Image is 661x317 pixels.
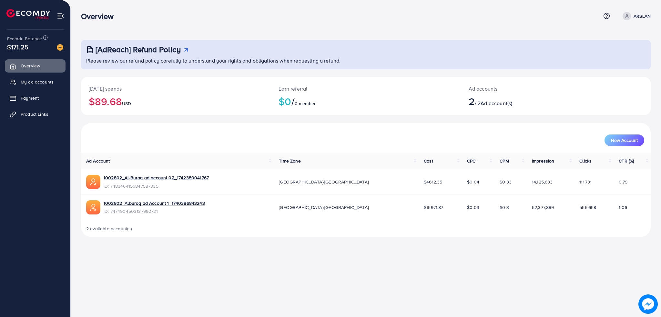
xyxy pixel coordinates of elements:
img: image [57,44,63,51]
span: $15971.87 [424,204,443,211]
p: [DATE] spends [89,85,263,93]
span: Product Links [21,111,48,117]
span: $171.25 [7,42,28,52]
span: Ad account(s) [481,100,512,107]
a: 1002802_Alburaq ad Account 1_1740386843243 [104,200,205,206]
h3: [AdReach] Refund Policy [96,45,181,54]
a: Product Links [5,108,66,121]
p: Ad accounts [469,85,595,93]
a: My ad accounts [5,75,66,88]
span: Time Zone [279,158,300,164]
span: 2 available account(s) [86,225,132,232]
p: Earn referral [279,85,453,93]
a: Overview [5,59,66,72]
span: $0.3 [500,204,509,211]
p: ARSLAN [634,12,651,20]
span: My ad accounts [21,79,54,85]
span: $4612.35 [424,179,442,185]
span: 2 [469,94,475,109]
span: Cost [424,158,433,164]
img: menu [57,12,64,20]
span: CTR (%) [619,158,634,164]
span: Ad Account [86,158,110,164]
span: ID: 7474904503137992721 [104,208,205,214]
img: logo [6,9,50,19]
span: Ecomdy Balance [7,35,42,42]
span: Impression [532,158,554,164]
a: ARSLAN [620,12,651,20]
span: CPC [467,158,475,164]
span: 1.06 [619,204,627,211]
span: ID: 7483464156847587335 [104,183,209,189]
a: 1002802_Al-Buraq ad account 02_1742380041767 [104,174,209,181]
span: $0.03 [467,204,479,211]
span: Overview [21,63,40,69]
img: ic-ads-acc.e4c84228.svg [86,200,100,214]
p: Please review our refund policy carefully to understand your rights and obligations when requesti... [86,57,647,64]
span: New Account [611,138,638,143]
span: [GEOGRAPHIC_DATA]/[GEOGRAPHIC_DATA] [279,204,369,211]
span: 52,377,889 [532,204,554,211]
span: Clicks [579,158,592,164]
span: 0.79 [619,179,627,185]
span: [GEOGRAPHIC_DATA]/[GEOGRAPHIC_DATA] [279,179,369,185]
img: ic-ads-acc.e4c84228.svg [86,175,100,189]
span: CPM [500,158,509,164]
span: / [291,94,295,109]
h2: $89.68 [89,95,263,107]
span: 14,125,633 [532,179,553,185]
h2: / 2 [469,95,595,107]
img: image [638,294,658,314]
span: $0.33 [500,179,512,185]
span: 555,658 [579,204,596,211]
span: Payment [21,95,39,101]
a: Payment [5,92,66,104]
button: New Account [605,134,644,146]
span: 111,731 [579,179,592,185]
span: $0.04 [467,179,479,185]
span: 0 member [295,100,316,107]
h3: Overview [81,12,119,21]
span: USD [122,100,131,107]
h2: $0 [279,95,453,107]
